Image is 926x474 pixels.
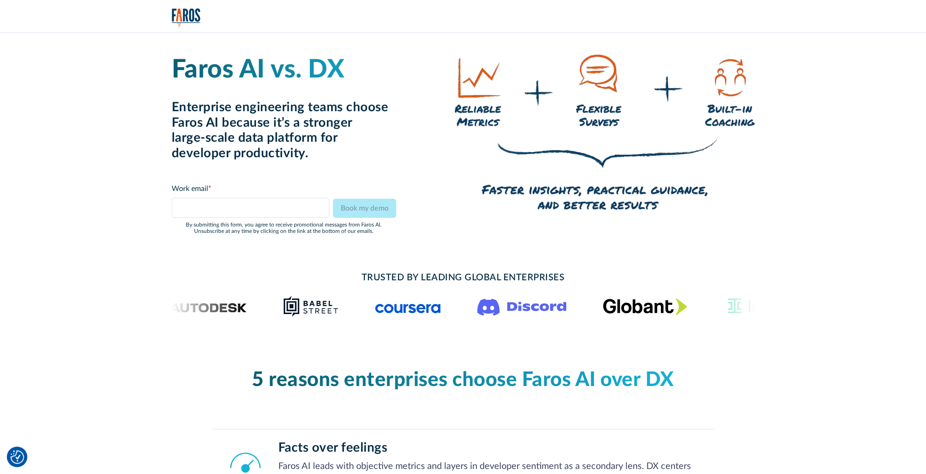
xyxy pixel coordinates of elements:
button: Cookie Settings [10,450,24,464]
img: Logo of the design software company Autodesk. [152,300,246,313]
form: Email Form [172,183,397,235]
div: Work email [172,183,330,194]
h2: TRUSTED BY LEADING GLOBAL ENTERPRISES [245,271,682,284]
img: Babel Street logo png [283,295,339,317]
h1: Faros AI vs. DX [172,55,397,85]
img: A hand drawing on a white board, detailing how Faros empowers faster insights, practical guidance... [455,55,754,214]
img: Logo of the online learning platform Coursera. [375,299,441,314]
img: Logo of the communication platform Discord. [477,297,567,316]
img: Revisit consent button [10,450,24,464]
span: 5 reasons enterprises choose Faros AI over DX [252,370,674,390]
div: By submitting this form, you agree to receive promotional messages from Faros Al. Unsubscribe at ... [172,222,397,235]
a: home [172,8,201,27]
h3: Facts over feelings [278,440,699,456]
input: Book my demo [333,199,396,218]
h2: Enterprise engineering teams choose Faros AI because it’s a stronger large-scale data platform fo... [172,100,397,161]
img: Logo of the analytics and reporting company Faros. [172,8,201,27]
img: Globant's logo [603,298,687,315]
